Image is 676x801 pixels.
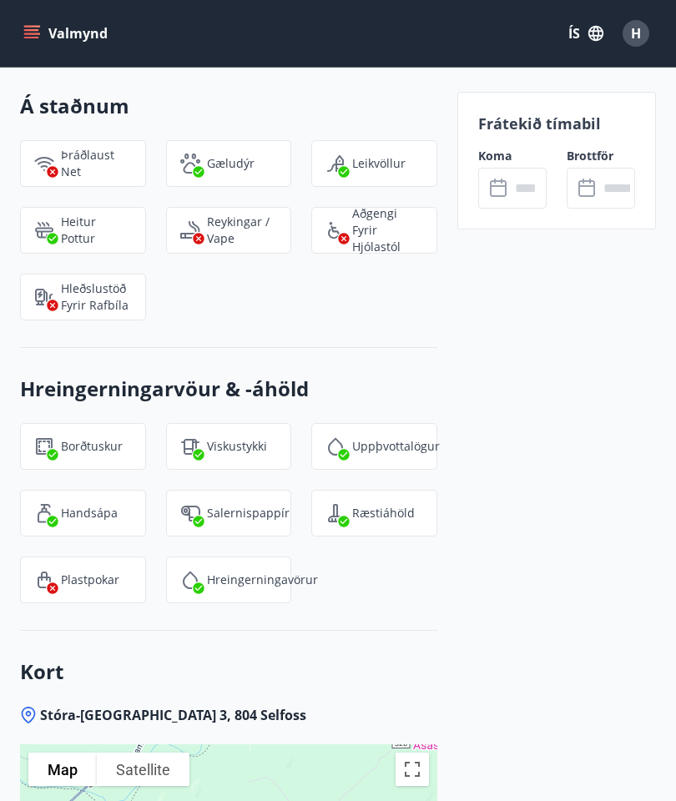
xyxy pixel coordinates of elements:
[207,155,255,172] p: Gæludýr
[352,155,406,172] p: Leikvöllur
[61,214,132,247] p: Heitur pottur
[631,24,641,43] span: H
[20,18,114,48] button: menu
[61,572,119,588] p: Plastpokar
[61,438,123,455] p: Borðtuskur
[180,436,200,456] img: tIVzTFYizac3SNjIS52qBBKOADnNn3qEFySneclv.svg
[352,438,440,455] p: Uppþvottalögur
[61,280,132,314] p: Hleðslustöð fyrir rafbíla
[616,13,656,53] button: H
[28,753,97,786] button: Show street map
[61,505,118,521] p: Handsápa
[478,113,635,134] p: Frátekið tímabil
[20,375,437,403] h3: Hreingerningarvöur & -áhöld
[559,18,613,48] button: ÍS
[396,753,429,786] button: Toggle fullscreen view
[34,503,54,523] img: 96TlfpxwFVHR6UM9o3HrTVSiAREwRYtsizir1BR0.svg
[352,205,423,255] p: Aðgengi fyrir hjólastól
[478,148,547,164] label: Koma
[34,570,54,590] img: SlvAEwkhHzUr2WUcYfu25KskUF59LiO0z1AgpugR.svg
[207,438,267,455] p: Viskustykki
[180,570,200,590] img: IEMZxl2UAX2uiPqnGqR2ECYTbkBjM7IGMvKNT7zJ.svg
[34,220,54,240] img: h89QDIuHlAdpqTriuIvuEWkTH976fOgBEOOeu1mi.svg
[567,148,635,164] label: Brottför
[34,287,54,307] img: nH7E6Gw2rvWFb8XaSdRp44dhkQaj4PJkOoRYItBQ.svg
[61,147,132,180] p: Þráðlaust net
[40,706,306,724] span: Stóra-[GEOGRAPHIC_DATA] 3, 804 Selfoss
[207,505,290,521] p: Salernispappír
[352,505,415,521] p: Ræstiáhöld
[180,154,200,174] img: pxcaIm5dSOV3FS4whs1soiYWTwFQvksT25a9J10C.svg
[325,220,346,240] img: 8IYIKVZQyRlUC6HQIIUSdjpPGRncJsz2RzLgWvp4.svg
[325,436,346,456] img: y5Bi4hK1jQC9cBVbXcWRSDyXCR2Ut8Z2VPlYjj17.svg
[207,572,318,588] p: Hreingerningavörur
[20,657,437,686] h3: Kort
[325,154,346,174] img: qe69Qk1XRHxUS6SlVorqwOSuwvskut3fG79gUJPU.svg
[207,214,278,247] p: Reykingar / Vape
[180,503,200,523] img: JsUkc86bAWErts0UzsjU3lk4pw2986cAIPoh8Yw7.svg
[180,220,200,240] img: QNIUl6Cv9L9rHgMXwuzGLuiJOj7RKqxk9mBFPqjq.svg
[325,503,346,523] img: saOQRUK9k0plC04d75OSnkMeCb4WtbSIwuaOqe9o.svg
[34,436,54,456] img: FQTGzxj9jDlMaBqrp2yyjtzD4OHIbgqFuIf1EfZm.svg
[34,154,54,174] img: HJRyFFsYp6qjeUYhR4dAD8CaCEsnIFYZ05miwXoh.svg
[20,92,437,120] h3: Á staðnum
[97,753,189,786] button: Show satellite imagery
